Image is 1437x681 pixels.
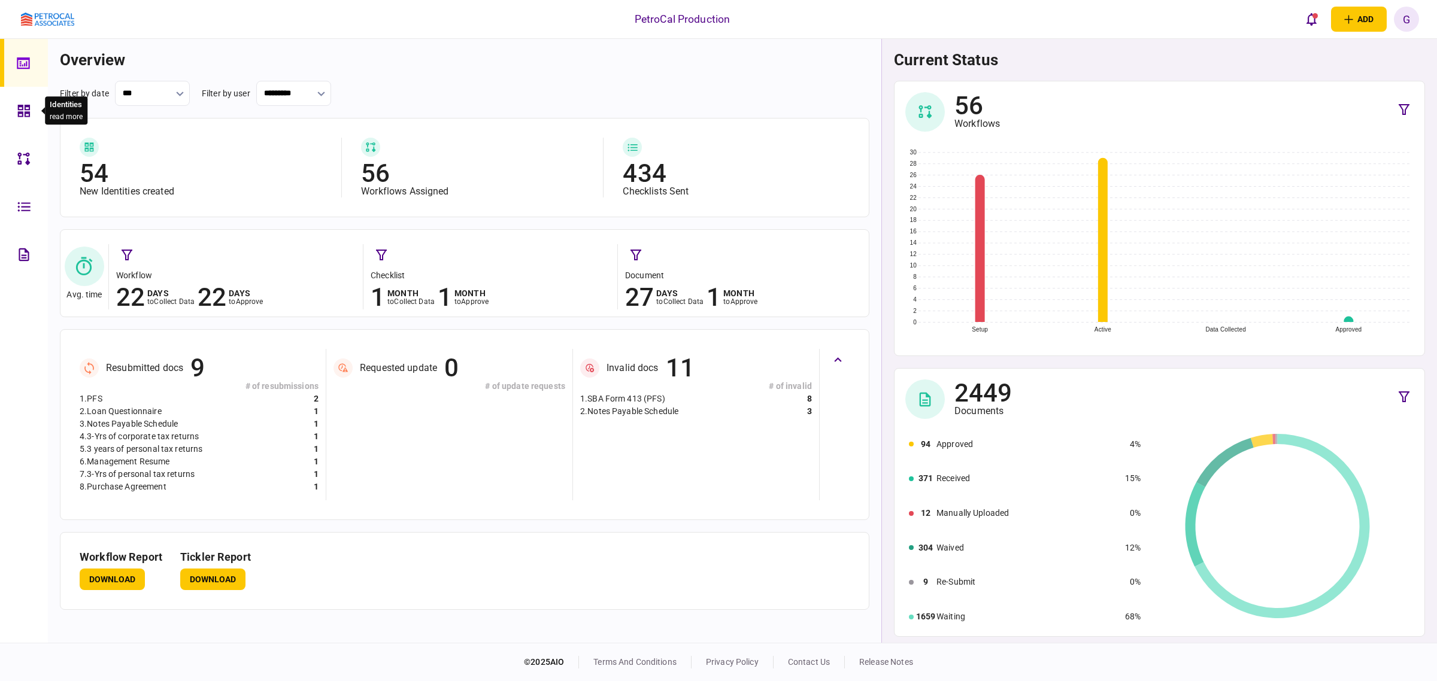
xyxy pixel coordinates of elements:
text: 2 [913,308,917,314]
text: 0 [913,319,917,326]
button: Download [80,568,145,590]
div: 27 [625,285,654,309]
text: Data Collected [1205,326,1245,333]
div: days [656,289,704,297]
div: 2 . Notes Payable Schedule [580,405,678,418]
div: 5 . 3 years of personal tax returns [80,443,202,455]
div: 1659 [916,610,935,623]
button: Download [180,568,245,590]
div: 1 [314,405,319,418]
div: 0 [444,356,459,380]
div: 3 . Notes Payable Schedule [80,418,178,430]
div: New Identities created [80,186,326,197]
div: Avg. time [66,290,102,300]
div: filter by user [202,87,250,100]
div: 1 [314,481,319,493]
div: 4 . 3-Yrs of corporate tax returns [80,430,199,443]
div: checklist [371,269,611,282]
div: month [454,289,489,297]
div: 22 [198,285,226,309]
text: 20 [910,206,917,212]
div: 1 [314,443,319,455]
text: 24 [910,183,917,190]
a: terms and conditions [593,657,677,667]
text: 28 [910,160,917,167]
text: 18 [910,217,917,223]
div: 0% [1125,576,1141,588]
div: 2449 [954,381,1012,405]
text: 6 [913,285,917,291]
text: Approved [1335,326,1362,333]
button: read more [50,113,83,121]
h1: current status [894,51,1425,69]
div: days [147,289,195,297]
div: 12 [916,507,935,519]
div: to [656,297,704,306]
div: 8 . Purchase Agreement [80,481,166,493]
div: 6 . Management Resume [80,455,170,468]
text: 4 [913,296,917,303]
div: to [147,297,195,306]
div: Approved [936,438,1120,451]
div: Requested update [360,362,437,374]
text: 14 [910,239,917,246]
div: 11 [666,356,695,380]
button: open notifications list [1299,7,1324,32]
div: Invalid docs [607,362,659,374]
div: 2 . Loan Questionnaire [80,405,162,418]
div: to [229,297,263,306]
div: 1 [314,430,319,443]
div: 9 [190,356,205,380]
text: 8 [913,273,917,280]
div: 1 [371,285,385,309]
div: 8 [807,393,812,405]
div: month [723,289,757,297]
div: 0% [1125,507,1141,519]
div: Workflows [954,118,1000,130]
span: approve [236,297,263,306]
text: 22 [910,194,917,201]
text: Setup [972,326,988,333]
div: 94 [916,438,935,451]
text: 10 [910,262,917,269]
div: © 2025 AIO [524,656,579,668]
span: approve [461,297,489,306]
div: to [723,297,757,306]
button: G [1394,7,1419,32]
a: release notes [859,657,913,667]
text: Active [1095,326,1111,333]
div: PetroCal Production [635,11,730,27]
div: Manually Uploaded [936,507,1120,519]
div: 1 [314,455,319,468]
div: Checklists Sent [623,186,850,197]
text: 16 [910,228,917,235]
div: 304 [916,542,935,554]
div: 1 . PFS [80,393,102,405]
button: open adding identity options [1331,7,1387,32]
div: # of resubmissions [80,380,319,393]
div: Documents [954,405,1012,417]
img: client company logo [21,13,74,26]
span: collect data [663,297,704,306]
div: Waived [936,542,1120,554]
h1: overview [60,51,869,69]
div: # of invalid [580,380,812,393]
div: # of update requests [334,380,565,393]
div: 54 [80,162,326,186]
div: 4% [1125,438,1141,451]
div: 1 [314,468,319,481]
div: 1 [438,285,452,309]
div: Received [936,472,1120,485]
div: Workflows Assigned [361,186,588,197]
text: 26 [910,172,917,178]
div: 1 [707,285,721,309]
div: Resubmitted docs [106,362,183,374]
div: 15% [1125,472,1141,485]
span: collect data [154,297,195,306]
div: 1 . SBA Form 413 (PFS) [580,393,665,405]
a: privacy policy [706,657,759,667]
a: contact us [788,657,830,667]
div: Identities [50,99,83,111]
div: 2 [314,393,319,405]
